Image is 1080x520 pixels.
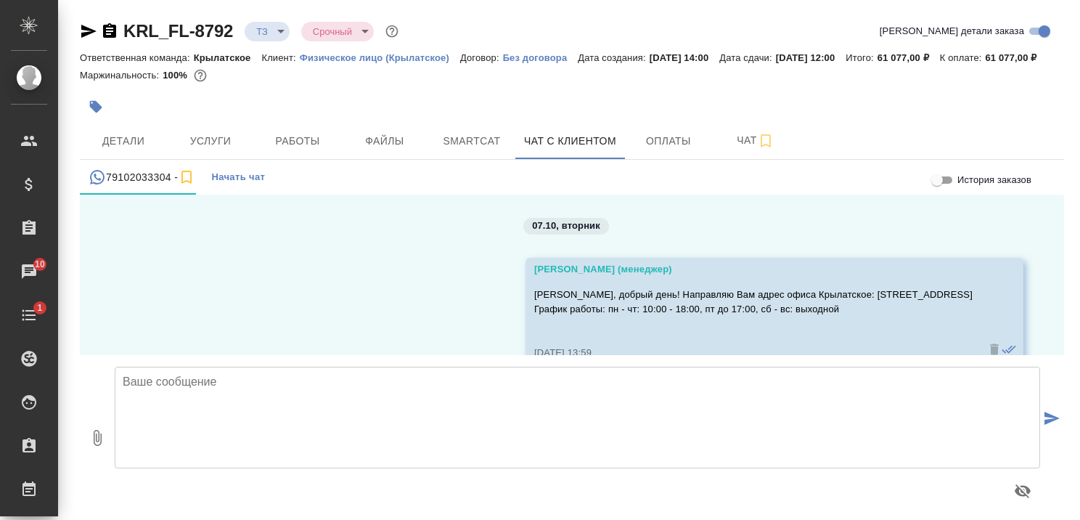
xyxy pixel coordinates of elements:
a: Без договора [503,51,578,63]
a: Физическое лицо (Крылатское) [300,51,460,63]
div: ТЗ [245,22,290,41]
p: Маржинальность: [80,70,163,81]
p: Физическое лицо (Крылатское) [300,52,460,63]
p: [PERSON_NAME], добрый день! Направляю Вам адрес офиса Крылатское: [STREET_ADDRESS] График работы:... [534,288,973,317]
span: История заказов [957,173,1031,187]
span: Услуги [176,132,245,150]
span: Чат [721,131,790,150]
p: Крылатское [194,52,262,63]
button: Скопировать ссылку [101,23,118,40]
svg: Подписаться [178,168,195,186]
svg: Подписаться [757,132,774,150]
span: Оплаты [634,132,703,150]
span: [PERSON_NAME] детали заказа [880,24,1024,38]
div: [PERSON_NAME] (менеджер) [534,262,973,277]
div: 79102033304 (Кристина) - (undefined) [89,168,195,187]
a: 1 [4,297,54,333]
span: 1 [28,301,51,315]
button: Скопировать ссылку для ЯМессенджера [80,23,97,40]
p: Без договора [503,52,578,63]
p: 07.10, вторник [532,219,600,233]
p: Дата создания: [578,52,649,63]
p: [DATE] 12:00 [776,52,846,63]
p: [DATE] 14:00 [650,52,720,63]
button: Добавить тэг [80,91,112,123]
button: Начать чат [204,160,272,195]
button: Предпросмотр [1005,474,1040,508]
span: Smartcat [437,132,507,150]
p: Итого: [846,52,877,63]
p: Ответственная команда: [80,52,194,63]
button: ТЗ [252,25,272,38]
p: 61 077,00 ₽ [877,52,940,63]
a: 10 [4,253,54,290]
div: [DATE] 13:59 [534,346,973,360]
p: К оплате: [940,52,986,63]
span: Детали [89,132,158,150]
p: Дата сдачи: [719,52,775,63]
span: Начать чат [211,169,265,186]
span: Файлы [350,132,420,150]
button: 0.00 RUB; [191,66,210,85]
a: KRL_FL-8792 [123,21,233,41]
div: ТЗ [301,22,374,41]
button: Срочный [308,25,356,38]
span: 10 [26,257,54,272]
p: 100% [163,70,191,81]
span: Чат с клиентом [524,132,616,150]
p: Договор: [460,52,503,63]
p: Клиент: [261,52,299,63]
div: simple tabs example [80,160,1064,195]
p: 61 077,00 ₽ [986,52,1048,63]
span: Работы [263,132,332,150]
